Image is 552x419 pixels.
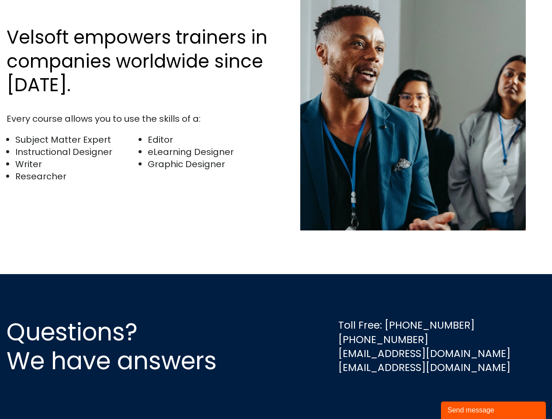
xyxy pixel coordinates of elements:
[15,146,139,158] li: Instructional Designer
[148,158,271,170] li: Graphic Designer
[7,113,272,125] div: Every course allows you to use the skills of a:
[338,318,510,374] div: Toll Free: [PHONE_NUMBER] [PHONE_NUMBER] [EMAIL_ADDRESS][DOMAIN_NAME] [EMAIL_ADDRESS][DOMAIN_NAME]
[7,26,272,97] h2: Velsoft empowers trainers in companies worldwide since [DATE].
[148,134,271,146] li: Editor
[148,146,271,158] li: eLearning Designer
[15,158,139,170] li: Writer
[441,400,548,419] iframe: chat widget
[15,170,139,182] li: Researcher
[7,318,248,375] h2: Questions? We have answers
[15,134,139,146] li: Subject Matter Expert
